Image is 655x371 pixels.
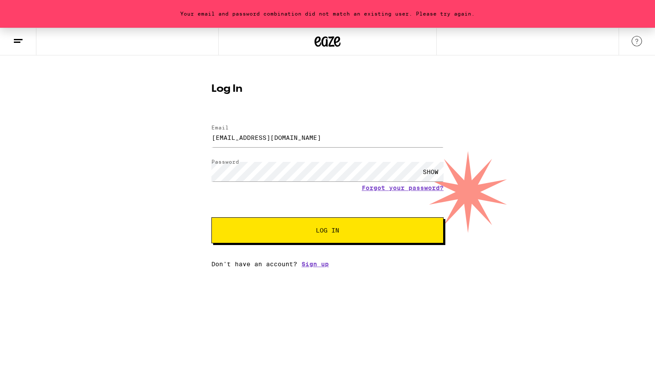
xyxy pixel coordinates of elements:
div: SHOW [418,162,444,181]
span: Log In [316,227,339,233]
button: Log In [211,217,444,243]
label: Email [211,125,229,130]
a: Sign up [302,261,329,268]
div: Don't have an account? [211,261,444,268]
a: Forgot your password? [362,184,444,191]
label: Password [211,159,239,165]
input: Email [211,128,444,147]
span: Hi. Need any help? [5,6,62,13]
h1: Log In [211,84,444,94]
